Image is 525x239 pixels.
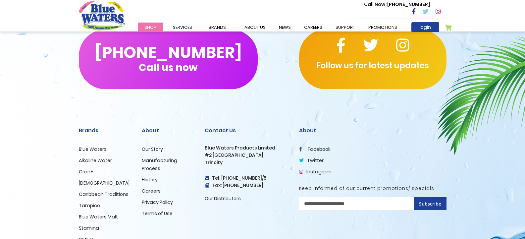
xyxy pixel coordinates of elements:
h2: Brands [79,127,132,134]
button: [PHONE_NUMBER]Call us now [79,30,258,89]
span: Services [173,24,192,30]
a: support [329,23,362,32]
a: twitter [299,157,324,164]
a: login [411,22,439,32]
a: [DEMOGRAPHIC_DATA] [79,180,130,186]
a: Tampico [79,202,100,209]
a: Alkaline Water [79,157,112,164]
a: Careers [142,188,161,194]
a: History [142,176,158,183]
a: Promotions [362,23,404,32]
span: Subscribe [419,201,441,207]
a: Terms of Use [142,210,173,217]
a: Stamina [79,225,99,231]
a: Manufacturing Process [142,157,177,172]
p: Follow us for latest updates [299,60,446,72]
a: Cran+ [79,168,93,175]
h3: Trincity [205,160,289,165]
h2: About [299,127,446,134]
a: Instagram [299,168,332,175]
a: Blue Waters Malt [79,213,118,220]
h4: Tel: [PHONE_NUMBER]/5 [205,175,289,181]
a: careers [297,23,329,32]
p: [PHONE_NUMBER] [364,1,430,8]
a: Privacy Policy [142,199,173,206]
span: Call us now [139,66,197,69]
a: store logo [79,1,125,30]
span: Call Now : [364,1,387,8]
a: Our Distributors [205,195,241,202]
span: Shop [144,24,156,30]
span: Brands [209,24,226,30]
a: Our Story [142,146,163,152]
a: Blue Waters [79,146,107,152]
button: Subscribe [414,197,446,210]
a: News [272,23,297,32]
a: facebook [299,146,331,152]
h3: Fax: [PHONE_NUMBER] [205,183,289,188]
h5: Keep informed of our current promotions/ specials [299,186,446,191]
a: about us [238,23,272,32]
h2: Contact Us [205,127,289,134]
a: Caribbean Traditions [79,191,129,198]
h2: About [142,127,195,134]
h3: Blue Waters Products Limited [205,145,289,151]
h3: #2 [GEOGRAPHIC_DATA], [205,152,289,158]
